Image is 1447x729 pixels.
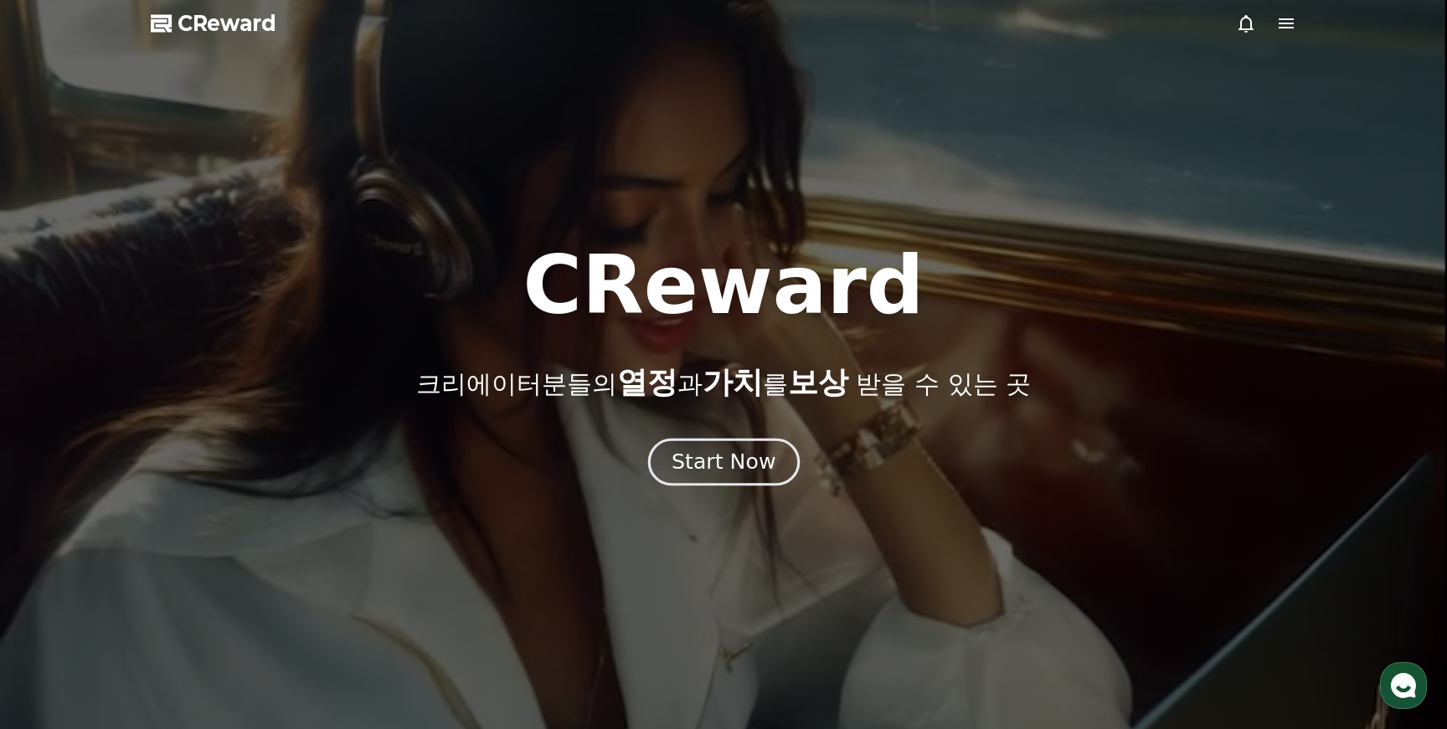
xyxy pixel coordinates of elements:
[178,10,276,37] span: CReward
[259,556,279,569] span: 설정
[703,365,763,399] span: 가치
[153,557,173,570] span: 대화
[216,531,322,572] a: 설정
[111,531,216,572] a: 대화
[151,10,276,37] a: CReward
[617,365,677,399] span: 열정
[651,456,796,472] a: Start Now
[416,366,1031,399] p: 크리에이터분들의 과 를 받을 수 있는 곳
[5,531,111,572] a: 홈
[788,365,848,399] span: 보상
[647,438,799,485] button: Start Now
[523,245,924,326] h1: CReward
[672,448,775,476] div: Start Now
[53,556,63,569] span: 홈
